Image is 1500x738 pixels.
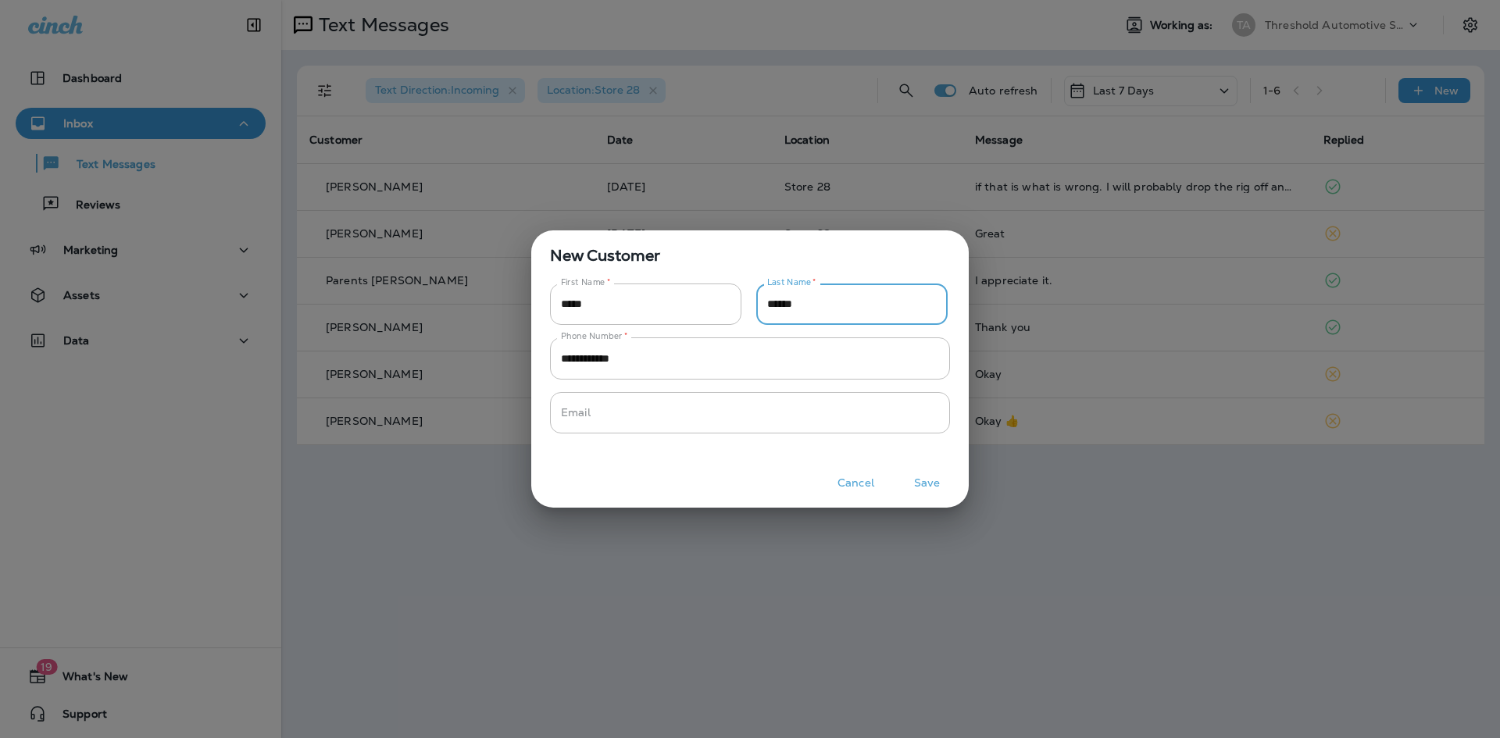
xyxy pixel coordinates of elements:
[898,471,956,495] button: Save
[531,230,969,268] span: New Customer
[767,276,816,288] label: Last Name
[561,330,627,342] label: Phone Number
[561,276,611,288] label: First Name
[827,471,885,495] button: Cancel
